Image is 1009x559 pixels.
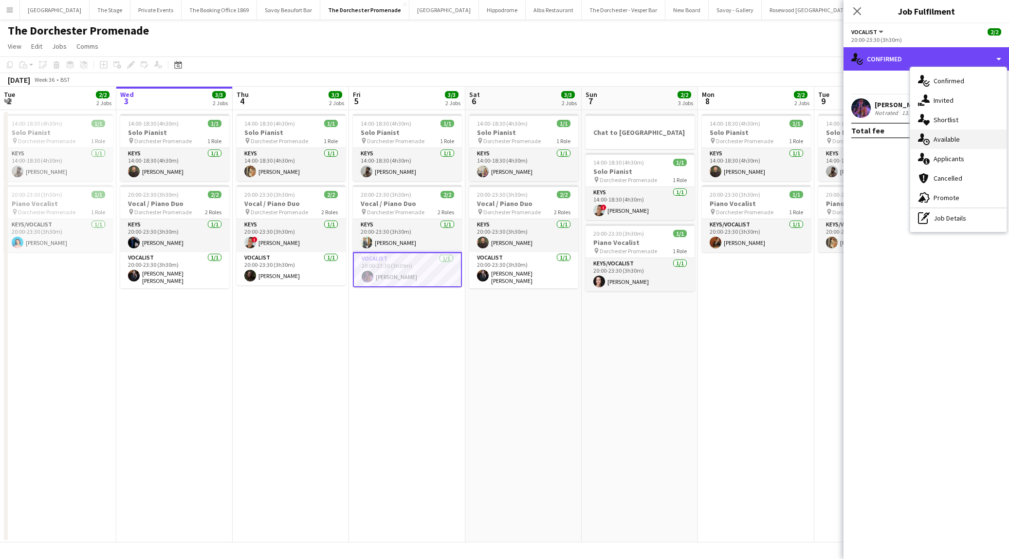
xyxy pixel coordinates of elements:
[584,95,597,107] span: 7
[12,120,62,127] span: 14:00-18:30 (4h30m)
[96,91,110,98] span: 2/2
[673,176,687,184] span: 1 Role
[817,95,829,107] span: 9
[18,208,75,216] span: Dorchester Promenade
[818,185,927,252] app-job-card: 20:00-23:30 (3h30m)1/1Piano Vocalist Dorchester Promenade1 RoleKeys/Vocalist1/120:00-23:30 (3h30m...
[4,199,113,208] h3: Piano Vocalist
[4,114,113,181] div: 14:00-18:30 (4h30m)1/1Solo Pianist Dorchester Promenade1 RoleKeys1/114:00-18:30 (4h30m)[PERSON_NAME]
[251,208,308,216] span: Dorchester Promenade
[207,137,221,145] span: 1 Role
[4,148,113,181] app-card-role: Keys1/114:00-18:30 (4h30m)[PERSON_NAME]
[237,114,346,181] app-job-card: 14:00-18:30 (4h30m)1/1Solo Pianist Dorchester Promenade1 RoleKeys1/114:00-18:30 (4h30m)[PERSON_NAME]
[586,114,695,149] app-job-card: Chat to [GEOGRAPHIC_DATA]
[900,109,923,116] div: 13.79mi
[205,208,221,216] span: 2 Roles
[789,191,803,198] span: 1/1
[789,120,803,127] span: 1/1
[8,75,30,85] div: [DATE]
[91,137,105,145] span: 1 Role
[702,114,811,181] app-job-card: 14:00-18:30 (4h30m)1/1Solo Pianist Dorchester Promenade1 RoleKeys1/114:00-18:30 (4h30m)[PERSON_NAME]
[702,185,811,252] div: 20:00-23:30 (3h30m)1/1Piano Vocalist Dorchester Promenade1 RoleKeys/Vocalist1/120:00-23:30 (3h30m...
[469,185,578,288] div: 20:00-23:30 (3h30m)2/2Vocal / Piano Duo Dorchester Promenade2 RolesKeys1/120:00-23:30 (3h30m)[PER...
[208,191,221,198] span: 2/2
[700,95,715,107] span: 8
[582,0,665,19] button: The Dorchester - Vesper Bar
[832,208,890,216] span: Dorchester Promenade
[875,100,926,109] div: [PERSON_NAME]
[12,191,62,198] span: 20:00-23:30 (3h30m)
[673,247,687,255] span: 1 Role
[329,99,344,107] div: 2 Jobs
[8,23,149,38] h1: The Dorchester Promenade
[593,159,644,166] span: 14:00-18:30 (4h30m)
[182,0,257,19] button: The Booking Office 1869
[361,120,411,127] span: 14:00-18:30 (4h30m)
[818,148,927,181] app-card-role: Keys1/114:00-18:30 (4h30m)[PERSON_NAME]
[438,208,454,216] span: 2 Roles
[702,128,811,137] h3: Solo Pianist
[851,28,885,36] button: Vocalist
[134,137,192,145] span: Dorchester Promenade
[479,0,526,19] button: Hippodrome
[702,199,811,208] h3: Piano Vocalist
[586,90,597,99] span: Sun
[794,91,807,98] span: 2/2
[469,90,480,99] span: Sat
[934,154,964,163] span: Applicants
[586,153,695,220] app-job-card: 14:00-18:30 (4h30m)1/1Solo Pianist Dorchester Promenade1 RoleKeys1/114:00-18:30 (4h30m)![PERSON_N...
[120,252,229,288] app-card-role: Vocalist1/120:00-23:30 (3h30m)[PERSON_NAME] [PERSON_NAME]
[367,208,424,216] span: Dorchester Promenade
[119,95,134,107] span: 3
[353,219,462,252] app-card-role: Keys1/120:00-23:30 (3h30m)[PERSON_NAME]
[678,99,693,107] div: 3 Jobs
[469,219,578,252] app-card-role: Keys1/120:00-23:30 (3h30m)[PERSON_NAME]
[818,114,927,181] app-job-card: 14:00-18:30 (4h30m)1/1Solo Pianist Dorchester Promenade1 RoleKeys1/114:00-18:30 (4h30m)[PERSON_NAME]
[73,40,102,53] a: Comms
[353,148,462,181] app-card-role: Keys1/114:00-18:30 (4h30m)[PERSON_NAME]
[934,135,960,144] span: Available
[665,0,709,19] button: New Board
[561,91,575,98] span: 3/3
[237,185,346,285] app-job-card: 20:00-23:30 (3h30m)2/2Vocal / Piano Duo Dorchester Promenade2 RolesKeys1/120:00-23:30 (3h30m)![PE...
[353,114,462,181] app-job-card: 14:00-18:30 (4h30m)1/1Solo Pianist Dorchester Promenade1 RoleKeys1/114:00-18:30 (4h30m)[PERSON_NAME]
[554,208,570,216] span: 2 Roles
[826,191,877,198] span: 20:00-23:30 (3h30m)
[130,0,182,19] button: Private Events
[20,0,90,19] button: [GEOGRAPHIC_DATA]
[710,120,760,127] span: 14:00-18:30 (4h30m)
[120,90,134,99] span: Wed
[469,128,578,137] h3: Solo Pianist
[120,185,229,288] div: 20:00-23:30 (3h30m)2/2Vocal / Piano Duo Dorchester Promenade2 RolesKeys1/120:00-23:30 (3h30m)[PER...
[52,42,67,51] span: Jobs
[320,0,409,19] button: The Dorchester Promenade
[844,47,1009,71] div: Confirmed
[483,137,541,145] span: Dorchester Promenade
[673,159,687,166] span: 1/1
[257,0,320,19] button: Savoy Beaufort Bar
[586,238,695,247] h3: Piano Vocalist
[353,199,462,208] h3: Vocal / Piano Duo
[586,187,695,220] app-card-role: Keys1/114:00-18:30 (4h30m)![PERSON_NAME]
[832,137,890,145] span: Dorchester Promenade
[440,137,454,145] span: 1 Role
[120,148,229,181] app-card-role: Keys1/114:00-18:30 (4h30m)[PERSON_NAME]
[702,148,811,181] app-card-role: Keys1/114:00-18:30 (4h30m)[PERSON_NAME]
[8,42,21,51] span: View
[601,205,606,210] span: !
[212,91,226,98] span: 3/3
[2,95,15,107] span: 2
[988,28,1001,36] span: 2/2
[134,208,192,216] span: Dorchester Promenade
[324,120,338,127] span: 1/1
[252,237,257,242] span: !
[469,199,578,208] h3: Vocal / Piano Duo
[60,76,70,83] div: BST
[600,247,657,255] span: Dorchester Promenade
[934,96,954,105] span: Invited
